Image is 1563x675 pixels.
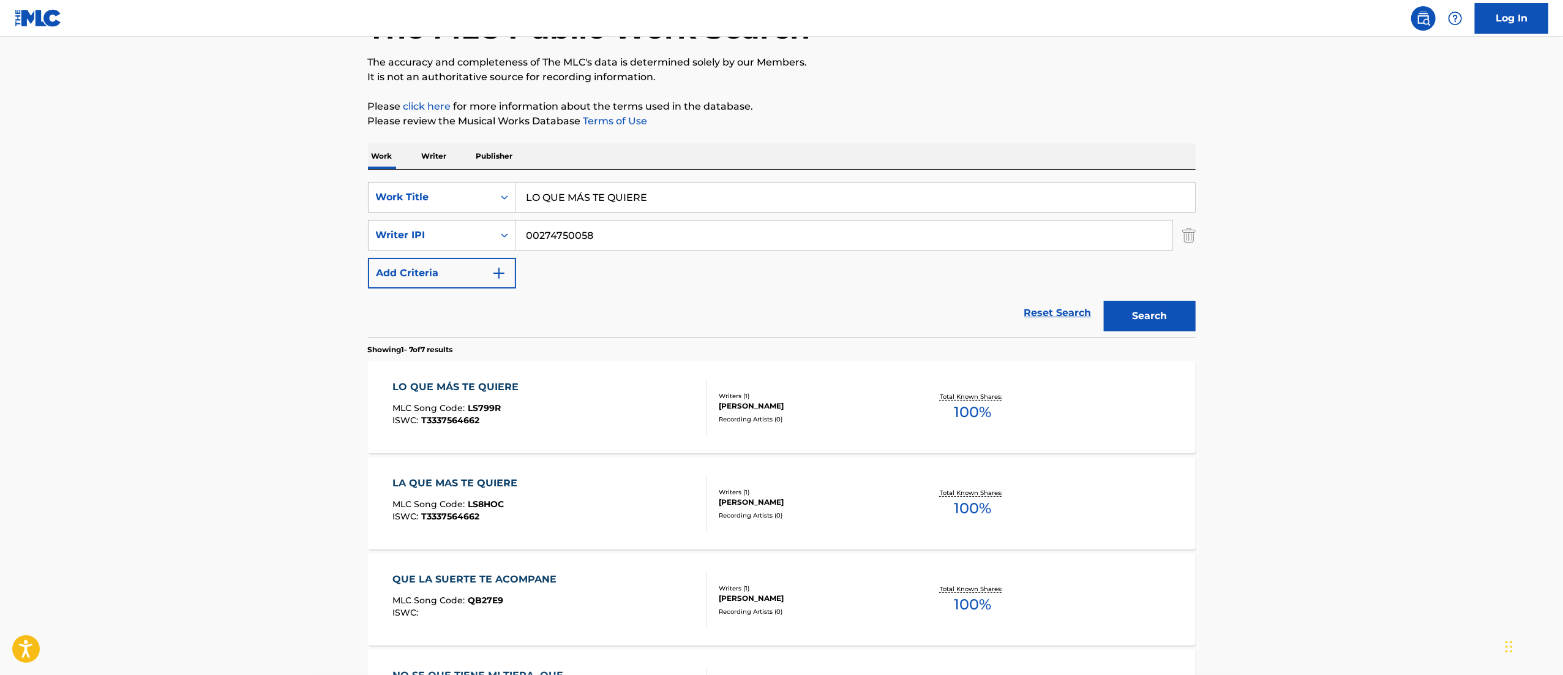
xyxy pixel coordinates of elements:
div: Writers ( 1 ) [719,488,904,497]
p: Showing 1 - 7 of 7 results [368,344,453,355]
p: Please for more information about the terms used in the database. [368,99,1196,114]
p: Total Known Shares: [940,488,1005,497]
div: [PERSON_NAME] [719,593,904,604]
a: Terms of Use [581,115,648,127]
div: Help [1443,6,1467,31]
span: 100 % [954,594,991,616]
p: The accuracy and completeness of The MLC's data is determined solely by our Members. [368,55,1196,70]
div: Recording Artists ( 0 ) [719,415,904,424]
div: Writers ( 1 ) [719,391,904,401]
button: Add Criteria [368,258,516,288]
img: search [1416,11,1431,26]
img: help [1448,11,1463,26]
span: MLC Song Code : [392,499,468,510]
img: Delete Criterion [1182,220,1196,251]
iframe: Chat Widget [1502,616,1563,675]
div: Widget de chat [1502,616,1563,675]
p: Publisher [473,143,517,169]
span: T3337564662 [421,415,479,426]
div: LA QUE MAS TE QUIERE [392,476,523,491]
a: LA QUE MAS TE QUIEREMLC Song Code:LS8HOCISWC:T3337564662Writers (1)[PERSON_NAME]Recording Artists... [368,458,1196,549]
span: MLC Song Code : [392,595,468,606]
p: Work [368,143,396,169]
div: Writer IPI [376,228,486,243]
p: Total Known Shares: [940,584,1005,594]
span: ISWC : [392,415,421,426]
a: click here [403,100,451,112]
img: 9d2ae6d4665cec9f34b9.svg [492,266,506,281]
div: Recording Artists ( 0 ) [719,607,904,616]
div: [PERSON_NAME] [719,401,904,412]
p: Please review the Musical Works Database [368,114,1196,129]
form: Search Form [368,182,1196,337]
span: ISWC : [392,607,421,618]
span: T3337564662 [421,511,479,522]
span: 100 % [954,401,991,423]
a: LO QUE MÁS TE QUIEREMLC Song Code:LS799RISWC:T3337564662Writers (1)[PERSON_NAME]Recording Artists... [368,361,1196,453]
span: ISWC : [392,511,421,522]
p: Writer [418,143,451,169]
div: Work Title [376,190,486,205]
span: 100 % [954,497,991,519]
div: Recording Artists ( 0 ) [719,511,904,520]
div: LO QUE MÁS TE QUIERE [392,380,525,394]
span: MLC Song Code : [392,402,468,413]
div: QUE LA SUERTE TE ACOMPANE [392,572,563,587]
a: Public Search [1411,6,1436,31]
a: Reset Search [1018,300,1098,326]
div: Arrastrar [1505,628,1513,665]
p: It is not an authoritative source for recording information. [368,70,1196,85]
span: LS799R [468,402,501,413]
div: Writers ( 1 ) [719,584,904,593]
div: [PERSON_NAME] [719,497,904,508]
span: LS8HOC [468,499,504,510]
button: Search [1104,301,1196,331]
a: Log In [1475,3,1548,34]
img: MLC Logo [15,9,62,27]
a: QUE LA SUERTE TE ACOMPANEMLC Song Code:QB27E9ISWC:Writers (1)[PERSON_NAME]Recording Artists (0)To... [368,554,1196,646]
p: Total Known Shares: [940,392,1005,401]
span: QB27E9 [468,595,503,606]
